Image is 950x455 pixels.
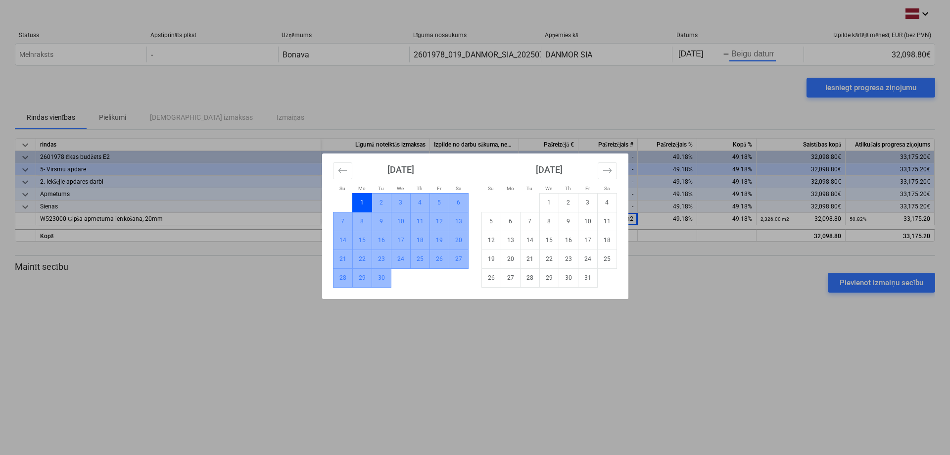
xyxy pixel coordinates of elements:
td: Choose Tuesday, September 16, 2025 as your check-out date. It's available. [372,231,391,250]
td: Choose Thursday, September 25, 2025 as your check-out date. It's available. [410,250,429,268]
small: We [545,186,552,191]
small: Su [488,186,494,191]
td: Choose Friday, September 5, 2025 as your check-out date. It's available. [429,193,449,212]
td: Choose Friday, September 26, 2025 as your check-out date. It's available. [429,250,449,268]
td: Choose Wednesday, September 3, 2025 as your check-out date. It's available. [391,193,410,212]
td: Choose Friday, September 19, 2025 as your check-out date. It's available. [429,231,449,250]
td: Choose Sunday, October 12, 2025 as your check-out date. It's available. [481,231,501,250]
strong: [DATE] [387,164,414,175]
td: Choose Monday, October 20, 2025 as your check-out date. It's available. [501,250,520,268]
td: Choose Monday, September 22, 2025 as your check-out date. It's available. [352,250,372,268]
td: Choose Tuesday, October 7, 2025 as your check-out date. It's available. [520,212,539,231]
td: Choose Sunday, September 28, 2025 as your check-out date. It's available. [333,268,352,287]
td: Choose Wednesday, October 15, 2025 as your check-out date. It's available. [539,231,559,250]
td: Choose Sunday, October 5, 2025 as your check-out date. It's available. [481,212,501,231]
strong: [DATE] [536,164,563,175]
td: Choose Wednesday, September 24, 2025 as your check-out date. It's available. [391,250,410,268]
td: Choose Wednesday, September 17, 2025 as your check-out date. It's available. [391,231,410,250]
small: Tu [526,186,532,191]
small: Th [565,186,571,191]
td: Choose Sunday, September 14, 2025 as your check-out date. It's available. [333,231,352,250]
td: Choose Friday, October 17, 2025 as your check-out date. It's available. [578,231,597,250]
td: Choose Saturday, September 27, 2025 as your check-out date. It's available. [449,250,468,268]
small: Su [339,186,345,191]
small: Sa [456,186,461,191]
div: Calendar [322,153,628,299]
td: Choose Wednesday, October 22, 2025 as your check-out date. It's available. [539,250,559,268]
td: Choose Wednesday, September 10, 2025 as your check-out date. It's available. [391,212,410,231]
td: Choose Sunday, October 26, 2025 as your check-out date. It's available. [481,268,501,287]
td: Choose Saturday, September 20, 2025 as your check-out date. It's available. [449,231,468,250]
small: Sa [604,186,610,191]
td: Choose Friday, September 12, 2025 as your check-out date. It's available. [429,212,449,231]
td: Choose Thursday, October 16, 2025 as your check-out date. It's available. [559,231,578,250]
td: Choose Monday, September 15, 2025 as your check-out date. It's available. [352,231,372,250]
small: Fr [437,186,441,191]
td: Selected. Monday, September 1, 2025 [352,193,372,212]
td: Choose Friday, October 24, 2025 as your check-out date. It's available. [578,250,597,268]
small: We [397,186,404,191]
td: Choose Monday, September 8, 2025 as your check-out date. It's available. [352,212,372,231]
td: Choose Monday, October 13, 2025 as your check-out date. It's available. [501,231,520,250]
td: Choose Thursday, September 11, 2025 as your check-out date. It's available. [410,212,429,231]
small: Mo [507,186,514,191]
td: Choose Thursday, September 4, 2025 as your check-out date. It's available. [410,193,429,212]
td: Choose Thursday, October 30, 2025 as your check-out date. It's available. [559,268,578,287]
td: Choose Tuesday, October 21, 2025 as your check-out date. It's available. [520,250,539,268]
td: Choose Thursday, October 9, 2025 as your check-out date. It's available. [559,212,578,231]
button: Move backward to switch to the previous month. [333,162,352,179]
button: Move forward to switch to the next month. [598,162,617,179]
small: Mo [358,186,366,191]
td: Choose Sunday, September 7, 2025 as your check-out date. It's available. [333,212,352,231]
td: Choose Saturday, September 13, 2025 as your check-out date. It's available. [449,212,468,231]
td: Choose Tuesday, October 14, 2025 as your check-out date. It's available. [520,231,539,250]
td: Choose Wednesday, October 8, 2025 as your check-out date. It's available. [539,212,559,231]
td: Choose Monday, September 29, 2025 as your check-out date. It's available. [352,268,372,287]
td: Choose Thursday, September 18, 2025 as your check-out date. It's available. [410,231,429,250]
td: Choose Saturday, September 6, 2025 as your check-out date. It's available. [449,193,468,212]
td: Choose Tuesday, September 9, 2025 as your check-out date. It's available. [372,212,391,231]
td: Choose Sunday, October 19, 2025 as your check-out date. It's available. [481,250,501,268]
td: Choose Saturday, October 11, 2025 as your check-out date. It's available. [597,212,617,231]
td: Choose Tuesday, September 23, 2025 as your check-out date. It's available. [372,250,391,268]
small: Th [417,186,423,191]
td: Choose Friday, October 10, 2025 as your check-out date. It's available. [578,212,597,231]
td: Choose Monday, October 6, 2025 as your check-out date. It's available. [501,212,520,231]
td: Choose Tuesday, September 30, 2025 as your check-out date. It's available. [372,268,391,287]
td: Choose Sunday, September 21, 2025 as your check-out date. It's available. [333,250,352,268]
td: Choose Friday, October 3, 2025 as your check-out date. It's available. [578,193,597,212]
td: Choose Tuesday, September 2, 2025 as your check-out date. It's available. [372,193,391,212]
td: Choose Thursday, October 2, 2025 as your check-out date. It's available. [559,193,578,212]
td: Choose Saturday, October 4, 2025 as your check-out date. It's available. [597,193,617,212]
td: Choose Thursday, October 23, 2025 as your check-out date. It's available. [559,250,578,268]
td: Choose Tuesday, October 28, 2025 as your check-out date. It's available. [520,268,539,287]
td: Choose Friday, October 31, 2025 as your check-out date. It's available. [578,268,597,287]
td: Choose Saturday, October 25, 2025 as your check-out date. It's available. [597,250,617,268]
small: Tu [378,186,384,191]
td: Choose Saturday, October 18, 2025 as your check-out date. It's available. [597,231,617,250]
td: Choose Wednesday, October 29, 2025 as your check-out date. It's available. [539,268,559,287]
td: Choose Monday, October 27, 2025 as your check-out date. It's available. [501,268,520,287]
td: Choose Wednesday, October 1, 2025 as your check-out date. It's available. [539,193,559,212]
small: Fr [585,186,590,191]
